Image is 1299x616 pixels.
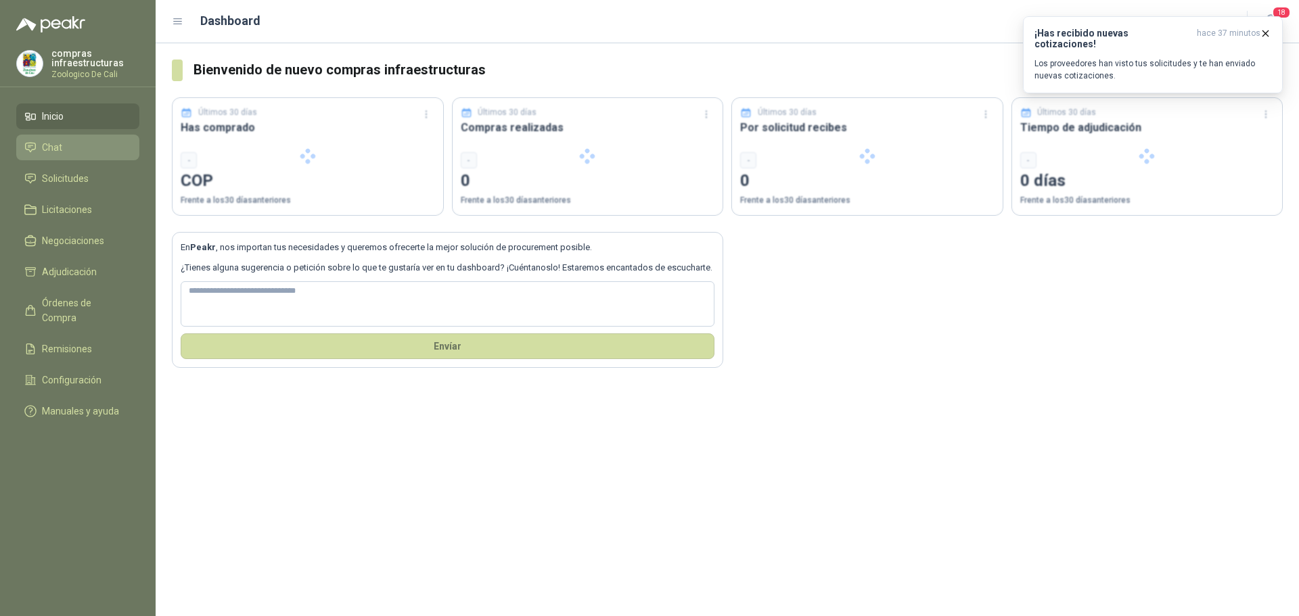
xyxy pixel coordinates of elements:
span: Licitaciones [42,202,92,217]
a: Órdenes de Compra [16,290,139,331]
span: 18 [1272,6,1291,19]
img: Company Logo [17,51,43,76]
p: Zoologico De Cali [51,70,139,78]
button: 18 [1258,9,1283,34]
a: Negociaciones [16,228,139,254]
img: Logo peakr [16,16,85,32]
span: Manuales y ayuda [42,404,119,419]
span: Adjudicación [42,264,97,279]
b: Peakr [190,242,216,252]
span: Órdenes de Compra [42,295,127,325]
a: Solicitudes [16,166,139,191]
p: Los proveedores han visto tus solicitudes y te han enviado nuevas cotizaciones. [1034,57,1271,82]
a: Manuales y ayuda [16,398,139,424]
span: Chat [42,140,62,155]
p: compras infraestructuras [51,49,139,68]
span: Inicio [42,109,64,124]
p: En , nos importan tus necesidades y queremos ofrecerte la mejor solución de procurement posible. [181,241,714,254]
p: ¿Tienes alguna sugerencia o petición sobre lo que te gustaría ver en tu dashboard? ¡Cuéntanoslo! ... [181,261,714,275]
button: Envíar [181,333,714,359]
a: Licitaciones [16,197,139,222]
button: ¡Has recibido nuevas cotizaciones!hace 37 minutos Los proveedores han visto tus solicitudes y te ... [1023,16,1283,93]
h1: Dashboard [200,11,260,30]
a: Chat [16,135,139,160]
h3: ¡Has recibido nuevas cotizaciones! [1034,28,1191,49]
span: hace 37 minutos [1197,28,1260,49]
span: Configuración [42,373,101,387]
a: Adjudicación [16,259,139,285]
a: Remisiones [16,336,139,362]
h3: Bienvenido de nuevo compras infraestructuras [193,60,1283,80]
span: Negociaciones [42,233,104,248]
span: Remisiones [42,341,92,356]
span: Solicitudes [42,171,89,186]
a: Inicio [16,103,139,129]
a: Configuración [16,367,139,393]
